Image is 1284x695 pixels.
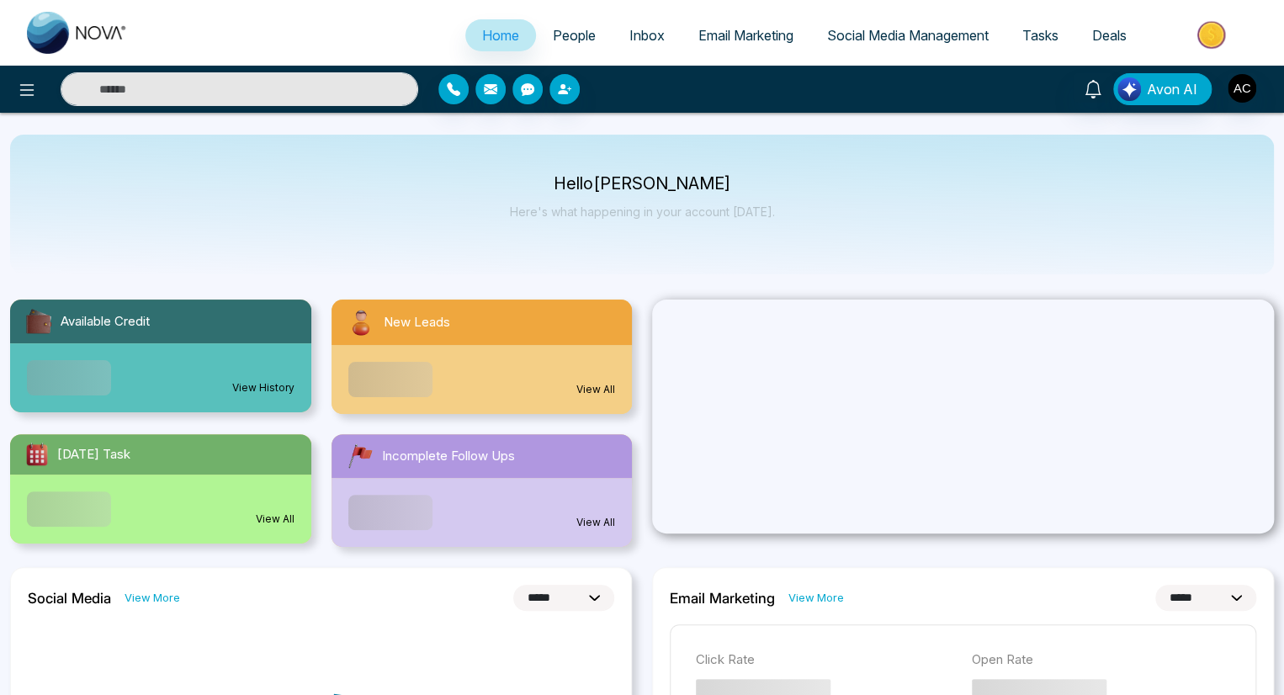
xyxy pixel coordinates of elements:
a: View More [788,590,844,606]
a: Tasks [1005,19,1075,51]
a: People [536,19,613,51]
a: View All [576,382,615,397]
span: Home [482,27,519,44]
a: Email Marketing [682,19,810,51]
button: Avon AI [1113,73,1212,105]
span: Tasks [1022,27,1059,44]
a: View All [576,515,615,530]
span: [DATE] Task [57,445,130,464]
span: Social Media Management [827,27,989,44]
img: Market-place.gif [1152,16,1274,54]
img: followUps.svg [345,441,375,471]
a: New LeadsView All [321,300,643,414]
span: Incomplete Follow Ups [382,447,515,466]
p: Hello [PERSON_NAME] [510,177,775,191]
span: People [553,27,596,44]
img: Nova CRM Logo [27,12,128,54]
a: View History [232,380,294,395]
a: Incomplete Follow UpsView All [321,434,643,547]
a: View More [125,590,180,606]
p: Open Rate [972,650,1231,670]
img: availableCredit.svg [24,306,54,337]
span: Email Marketing [698,27,793,44]
span: Inbox [629,27,665,44]
span: New Leads [384,313,450,332]
p: Click Rate [696,650,955,670]
a: View All [256,512,294,527]
a: Social Media Management [810,19,1005,51]
img: User Avatar [1228,74,1256,103]
img: todayTask.svg [24,441,50,468]
img: newLeads.svg [345,306,377,338]
span: Deals [1092,27,1127,44]
a: Home [465,19,536,51]
h2: Email Marketing [670,590,775,607]
span: Avon AI [1147,79,1197,99]
a: Deals [1075,19,1143,51]
p: Here's what happening in your account [DATE]. [510,204,775,219]
span: Available Credit [61,312,150,332]
h2: Social Media [28,590,111,607]
a: Inbox [613,19,682,51]
img: Lead Flow [1117,77,1141,101]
